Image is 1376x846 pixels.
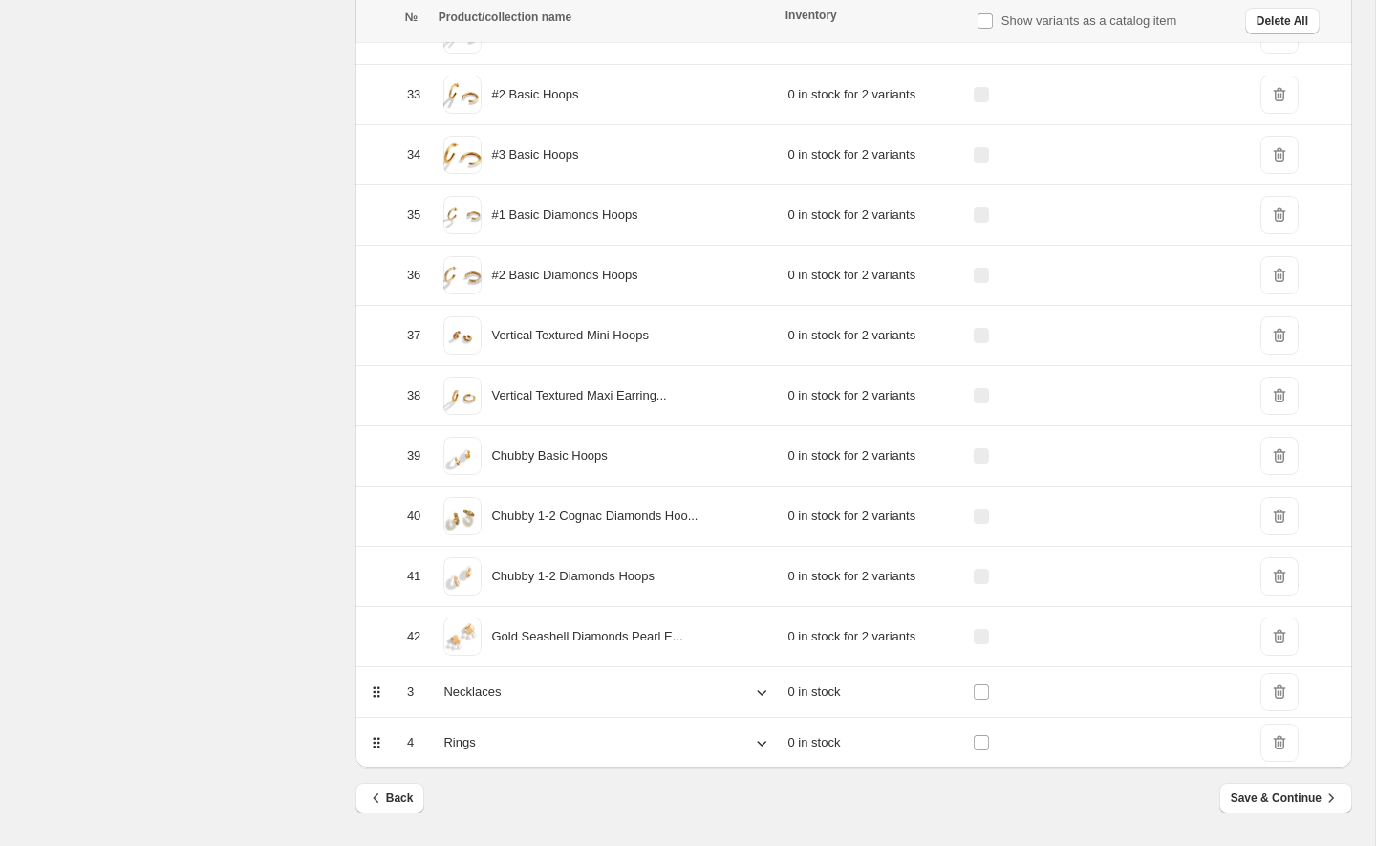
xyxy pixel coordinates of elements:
[407,684,414,699] span: 3
[491,206,637,225] p: #1 Basic Diamonds Hoops
[367,789,414,808] span: Back
[491,326,649,345] p: Vertical Textured Mini Hoops
[443,136,482,174] img: 3BasicHoops_6daf9666-9fd2-4556-a33e-5651d0385969.jpg
[782,426,967,487] td: 0 in stock for 2 variants
[782,667,967,718] td: 0 in stock
[491,567,655,586] p: Chubby 1-2 Diamonds Hoops
[782,366,967,426] td: 0 in stock for 2 variants
[443,76,482,114] img: 2BasicHoops_f0b6be72-3594-4c06-aa79-f5718cae7528.jpg
[443,683,501,702] p: Necklaces
[1245,8,1320,34] button: Delete All
[782,246,967,306] td: 0 in stock for 2 variants
[407,569,420,583] span: 41
[407,735,414,749] span: 4
[782,185,967,246] td: 0 in stock for 2 variants
[1001,13,1177,28] span: Show variants as a catalog item
[782,306,967,366] td: 0 in stock for 2 variants
[407,388,420,402] span: 38
[1231,789,1341,808] span: Save & Continue
[782,547,967,607] td: 0 in stock for 2 variants
[443,618,482,656] img: SeaShellDiamondsPearlEarrings_0ae222fc-4ced-4c11-8a04-c52729324f96.jpg
[439,11,571,24] span: Product/collection name
[443,437,482,475] img: ChubbyBasicHoops_45d4d13a-5b4e-4e09-bf31-99c13bf1c5f4.jpg
[407,87,420,101] span: 33
[443,733,475,752] p: Rings
[407,147,420,162] span: 34
[782,718,967,769] td: 0 in stock
[407,629,420,643] span: 42
[491,627,682,646] p: Gold Seashell Diamonds Pearl E...
[491,85,578,104] p: #2 Basic Hoops
[443,557,482,596] img: Chubby1-2DiamondsHoops_10d71c4c-b018-476b-8eb2-70ff7310c2f6.jpg
[407,448,420,463] span: 39
[407,207,420,222] span: 35
[405,11,418,24] span: №
[491,386,666,405] p: Vertical Textured Maxi Earring...
[355,783,425,813] button: Back
[407,268,420,282] span: 36
[443,497,482,535] img: Chubby1-2CognacDiamondsHoops.jpg
[782,65,967,125] td: 0 in stock for 2 variants
[491,507,698,526] p: Chubby 1-2 Cognac Diamonds Hoo...
[443,256,482,294] img: 2BasicDiamondsHoops_a5dcedda-0985-4e1c-bf26-9223e283d302.jpg
[491,145,578,164] p: #3 Basic Hoops
[785,8,965,23] div: Inventory
[491,266,637,285] p: #2 Basic Diamonds Hoops
[407,328,420,342] span: 37
[407,509,420,523] span: 40
[782,487,967,547] td: 0 in stock for 2 variants
[443,316,482,355] img: VerticalTexturedMiniHoops_d43beb7e-881f-4e87-8945-792388a96665.jpg
[1257,13,1308,29] span: Delete All
[443,196,482,234] img: 1BasicDiamondsHoops_30a7a6b1-2f66-4794-bb8b-bb7aae73ebe7.jpg
[1219,783,1352,813] button: Save & Continue
[491,446,607,466] p: Chubby Basic Hoops
[782,125,967,185] td: 0 in stock for 2 variants
[443,377,482,415] img: VerticalTexturedMaxiEarrings_7db120d3-db0a-4d80-b5e5-0c133177ee6b.jpg
[782,607,967,667] td: 0 in stock for 2 variants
